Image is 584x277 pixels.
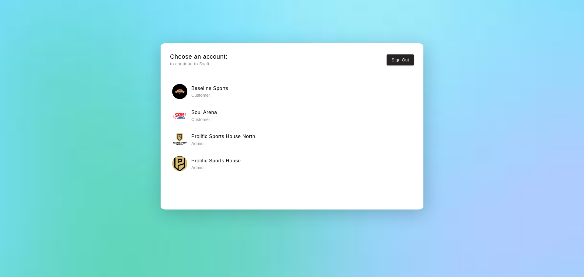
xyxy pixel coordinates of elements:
p: Admin [191,164,241,171]
img: Prolific Sports House North [172,132,187,147]
h6: Prolific Sports House North [191,133,255,140]
img: Soul Arena [172,108,187,123]
button: Baseline SportsBaseline Sports Customer [170,82,414,101]
h6: Prolific Sports House [191,157,241,165]
p: Customer [191,92,228,98]
p: Customer [191,116,217,123]
button: Prolific Sports HouseProlific Sports House Admin [170,154,414,173]
img: Baseline Sports [172,84,187,99]
button: Sign Out [387,54,414,66]
button: Prolific Sports House NorthProlific Sports House North Admin [170,130,414,149]
p: Admin [191,140,255,147]
img: Prolific Sports House [172,156,187,171]
button: Soul ArenaSoul Arena Customer [170,106,414,125]
h6: Soul Arena [191,109,217,116]
h6: Baseline Sports [191,85,228,92]
p: to continue to Swift [170,61,228,67]
h5: Choose an account: [170,53,228,61]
